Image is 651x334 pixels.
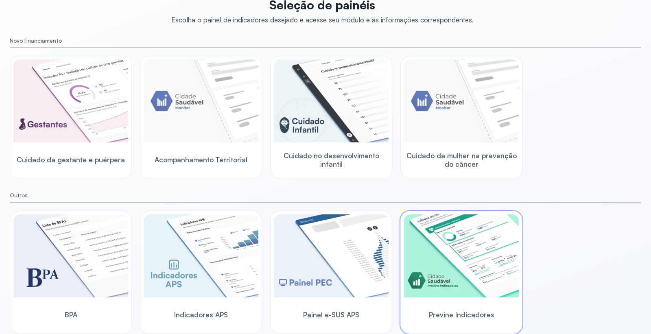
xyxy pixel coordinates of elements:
[144,214,258,297] img: aps-indicators.png
[429,310,494,319] span: Previne Indicadores
[274,59,389,142] img: child-development.png
[155,155,247,164] span: Acompanhamento Territorial
[13,214,128,297] img: bpa.png
[17,155,125,164] span: Cuidado da gestante e puérpera
[404,214,519,297] img: previne-brasil.png
[174,310,228,319] span: Indicadores APS
[404,59,519,142] img: placeholder-module-ilustration.png
[10,37,641,44] small: Novo financiamento
[10,192,641,199] small: Outros
[274,214,389,297] img: pec-panel.png
[13,59,128,142] img: pregnants.png
[404,151,519,169] span: Cuidado da mulher na prevenção do câncer
[303,310,359,319] span: Painel e-SUS APS
[144,59,258,142] img: placeholder-module-ilustration.png
[171,15,474,24] div: Escolha o painel de indicadores desejado e acesse seu módulo e as informações correspondentes.
[274,151,389,169] span: Cuidado no desenvolvimento infantil
[65,310,77,319] span: BPA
